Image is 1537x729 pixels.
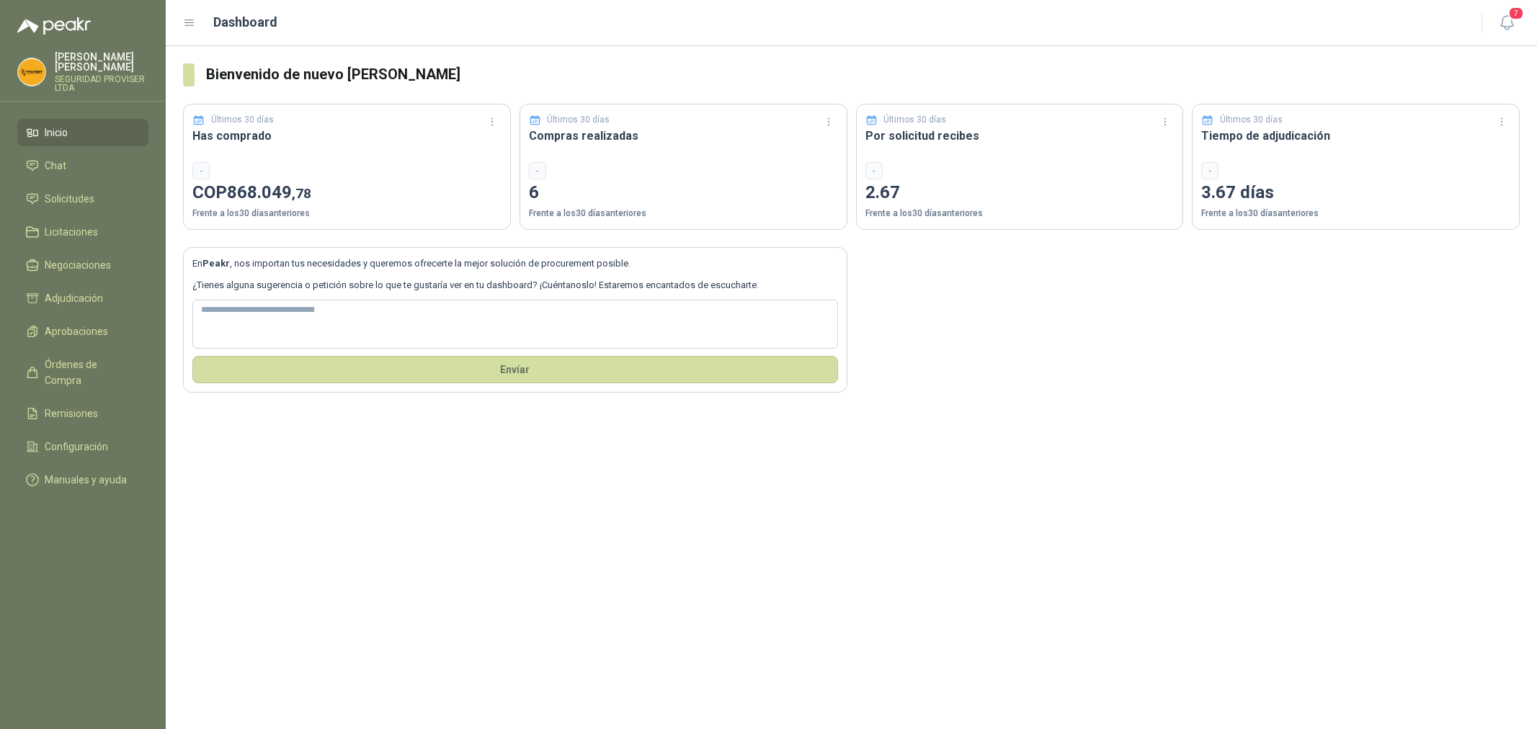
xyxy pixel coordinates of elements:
span: Adjudicación [45,290,103,306]
a: Remisiones [17,400,148,427]
p: SEGURIDAD PROVISER LTDA [55,75,148,92]
p: Frente a los 30 días anteriores [529,207,838,220]
span: Licitaciones [45,224,98,240]
a: Adjudicación [17,285,148,312]
span: Remisiones [45,406,98,421]
a: Negociaciones [17,251,148,279]
a: Órdenes de Compra [17,351,148,394]
p: Últimos 30 días [211,113,274,127]
div: - [1201,162,1219,179]
p: 6 [529,179,838,207]
h3: Por solicitud recibes [865,127,1175,145]
span: Negociaciones [45,257,111,273]
a: Aprobaciones [17,318,148,345]
a: Chat [17,152,148,179]
span: Solicitudes [45,191,94,207]
p: Frente a los 30 días anteriores [1201,207,1510,220]
h1: Dashboard [213,12,277,32]
span: 7 [1508,6,1524,20]
div: - [192,162,210,179]
span: Inicio [45,125,68,140]
p: [PERSON_NAME] [PERSON_NAME] [55,52,148,72]
span: Chat [45,158,66,174]
span: Configuración [45,439,108,455]
span: Manuales y ayuda [45,472,127,488]
div: - [529,162,546,179]
p: 3.67 días [1201,179,1510,207]
span: Aprobaciones [45,323,108,339]
span: 868.049 [227,182,311,202]
p: ¿Tienes alguna sugerencia o petición sobre lo que te gustaría ver en tu dashboard? ¡Cuéntanoslo! ... [192,278,838,292]
p: Últimos 30 días [883,113,946,127]
b: Peakr [202,258,230,269]
h3: Tiempo de adjudicación [1201,127,1510,145]
img: Logo peakr [17,17,91,35]
span: Órdenes de Compra [45,357,135,388]
h3: Bienvenido de nuevo [PERSON_NAME] [206,63,1520,86]
p: En , nos importan tus necesidades y queremos ofrecerte la mejor solución de procurement posible. [192,256,838,271]
p: 2.67 [865,179,1175,207]
h3: Compras realizadas [529,127,838,145]
span: ,78 [292,185,311,202]
button: 7 [1494,10,1520,36]
div: - [865,162,883,179]
p: Últimos 30 días [547,113,610,127]
p: Frente a los 30 días anteriores [865,207,1175,220]
h3: Has comprado [192,127,502,145]
a: Licitaciones [17,218,148,246]
p: Últimos 30 días [1220,113,1283,127]
a: Manuales y ayuda [17,466,148,493]
p: COP [192,179,502,207]
a: Configuración [17,433,148,460]
a: Inicio [17,119,148,146]
a: Solicitudes [17,185,148,213]
p: Frente a los 30 días anteriores [192,207,502,220]
img: Company Logo [18,58,45,86]
button: Envíar [192,356,838,383]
